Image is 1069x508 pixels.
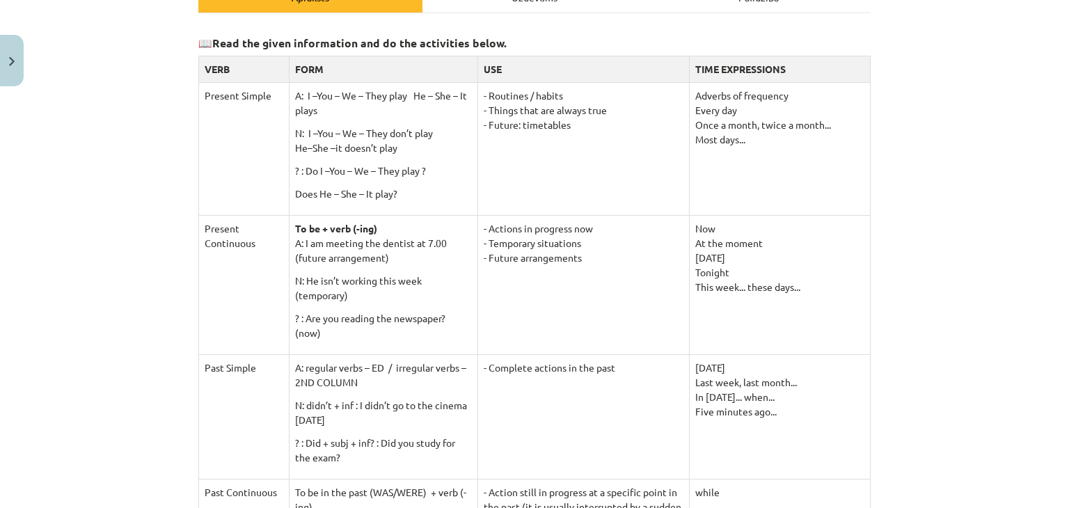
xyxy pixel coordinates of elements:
th: USE [477,56,689,82]
th: VERB [199,56,290,82]
p: ? : Do I –You – We – They play ? [295,164,472,178]
p: N: I –You – We – They don’t play He–She –it doesn’t play [295,126,472,155]
th: FORM [289,56,477,82]
td: [DATE] Last week, last month... In [DATE]... when... Five minutes ago... [689,354,870,479]
p: N: didn’t + inf : I didn’t go to the cinema [DATE] [295,398,472,427]
td: Adverbs of frequency Every day Once a month, twice a month... Most days... [689,82,870,215]
td: Present Simple [199,82,290,215]
td: - Actions in progress now - Temporary situations - Future arrangements [477,215,689,354]
td: Now At the moment [DATE] Tonight This week... these days... [689,215,870,354]
h3: 📖 [198,26,871,51]
p: Does He – She – It play? [295,186,472,201]
th: TIME EXPRESSIONS [689,56,870,82]
td: Present Continuous [199,215,290,354]
p: A: regular verbs – ED / irregular verbs – 2ND COLUMN [295,360,472,390]
p: A: I –You – We – They play He – She – It plays [295,88,472,118]
p: ? : Did + subj + inf? : Did you study for the exam? [295,436,472,465]
strong: Read the given information and do the activities below. [212,35,507,50]
p: A: I am meeting the dentist at 7.00 (future arrangement) [295,236,472,265]
p: ? : Are you reading the newspaper? (now) [295,311,472,340]
td: - Complete actions in the past [477,354,689,479]
td: - Routines / habits - Things that are always true - Future: timetables [477,82,689,215]
img: icon-close-lesson-0947bae3869378f0d4975bcd49f059093ad1ed9edebbc8119c70593378902aed.svg [9,57,15,66]
b: To be + verb (-ing) [295,222,377,235]
td: Past Simple [199,354,290,479]
p: N: He isn’t working this week (temporary) [295,273,472,303]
